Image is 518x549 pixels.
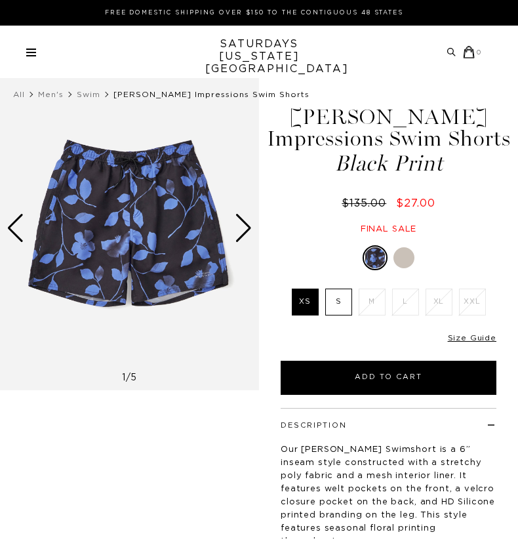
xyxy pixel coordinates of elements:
[477,50,482,56] small: 0
[463,46,482,58] a: 0
[259,153,518,174] span: Black Print
[31,8,477,18] p: FREE DOMESTIC SHIPPING OVER $150 TO THE CONTIGUOUS 48 STATES
[7,214,24,243] div: Previous slide
[122,373,126,382] span: 1
[342,198,391,209] del: $135.00
[235,214,252,243] div: Next slide
[13,91,25,98] a: All
[325,289,352,315] label: S
[281,361,496,395] button: Add to Cart
[259,106,518,174] h1: [PERSON_NAME] Impressions Swim Shorts
[259,224,518,235] div: Final sale
[38,91,64,98] a: Men's
[396,198,435,209] span: $27.00
[448,334,496,342] a: Size Guide
[281,422,347,429] button: Description
[130,373,137,382] span: 5
[113,91,309,98] span: [PERSON_NAME] Impressions Swim Shorts
[77,91,100,98] a: Swim
[292,289,319,315] label: XS
[205,38,313,75] a: SATURDAYS[US_STATE][GEOGRAPHIC_DATA]
[281,443,496,548] p: Our [PERSON_NAME] Swimshort is a 6” inseam style constructed with a stretchy poly fabric and a me...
